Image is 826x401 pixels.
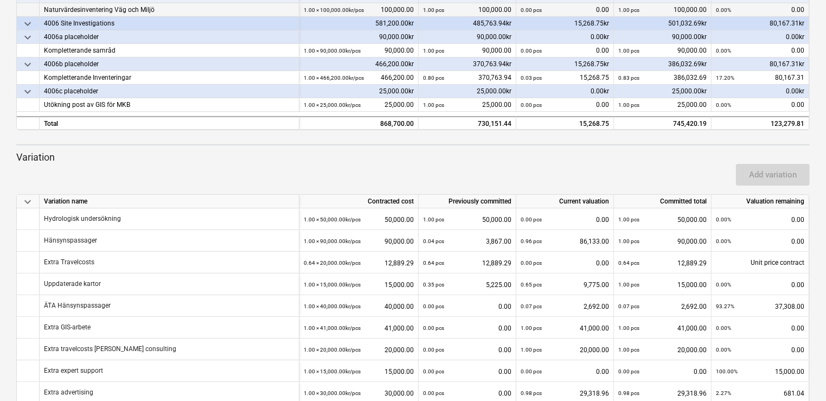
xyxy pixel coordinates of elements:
div: 25,000.00kr [299,85,419,98]
small: 1.00 pcs [521,347,542,353]
div: 0.00 [618,360,707,383]
small: 0.35 pcs [423,282,444,288]
div: 0.00 [521,208,609,231]
small: 0.00 pcs [423,390,444,396]
div: 15,000.00 [618,273,707,296]
div: 485,763.94kr [419,17,516,30]
small: 1.00 × 90,000.00kr / pcs [304,238,361,244]
div: 15,000.00 [716,360,804,383]
small: 0.00% [716,102,731,108]
div: 0.00 [423,339,511,361]
small: 1.00 × 25,000.00kr / pcs [304,102,361,108]
div: 466,200.00kr [299,58,419,71]
div: Committed total [614,195,712,208]
p: Hänsynspassager [44,236,97,245]
small: 1.00 pcs [618,102,639,108]
small: 0.00% [716,282,731,288]
p: Hydrologisk undersökning [44,214,121,224]
div: 90,000.00 [618,44,707,58]
span: keyboard_arrow_down [21,58,34,71]
div: 20,000.00 [618,339,707,361]
div: 80,167.31 [716,71,804,85]
div: 123,279.81 [716,117,804,131]
div: 0.00 [521,3,609,17]
div: 2,692.00 [521,295,609,317]
div: 386,032.69 [618,71,707,85]
div: 466,200.00 [304,71,414,85]
div: 40,000.00 [304,295,414,317]
div: 370,763.94kr [419,58,516,71]
div: 5,225.00 [423,273,511,296]
div: 0.00 [423,360,511,383]
div: 0.00kr [516,30,614,44]
div: 90,000.00kr [419,30,516,44]
div: 0.00 [423,317,511,339]
div: 0.00kr [712,30,809,44]
small: 1.00 pcs [618,347,639,353]
div: 25,000.00kr [419,85,516,98]
div: 370,763.94 [423,71,511,85]
div: 15,268.75kr [516,58,614,71]
div: 386,032.69kr [614,58,712,71]
div: 50,000.00 [423,208,511,231]
div: 90,000.00 [304,230,414,252]
small: 2.27% [716,390,731,396]
small: 1.00 pcs [521,325,542,331]
div: 41,000.00 [618,317,707,339]
div: 90,000.00kr [299,30,419,44]
div: 4006c placeholder [44,85,294,98]
div: 15,000.00 [304,360,414,383]
small: 1.00 pcs [618,7,639,13]
small: 0.03 pcs [521,75,542,81]
div: 730,151.44 [423,117,511,131]
div: 4006b placeholder [44,58,294,71]
small: 93.27% [716,303,734,309]
div: Naturvärdesinventering Väg och Miljö [44,3,294,17]
small: 1.00 pcs [618,325,639,331]
div: 15,268.75 [521,117,609,131]
small: 0.00% [716,48,731,54]
span: keyboard_arrow_down [21,17,34,30]
div: 80,167.31kr [712,17,809,30]
small: 1.00 × 15,000.00kr / pcs [304,368,361,374]
div: Kompletterande Inventeringar [44,71,294,85]
small: 0.64 × 20,000.00kr / pcs [304,260,361,266]
small: 0.00% [716,217,731,222]
div: 12,889.29 [304,252,414,274]
p: Extra GIS-arbete [44,323,91,332]
div: 2,692.00 [618,295,707,317]
div: 100,000.00 [304,3,414,17]
small: 0.65 pcs [521,282,542,288]
div: 80,167.31kr [712,58,809,71]
small: 0.98 pcs [618,390,639,396]
small: 1.00 pcs [423,48,444,54]
div: 0.00kr [712,85,809,98]
div: Variation name [40,195,299,208]
div: Utökning post av GIS för MKB [44,98,294,112]
small: 1.00 pcs [618,48,639,54]
div: 0.00 [521,252,609,274]
small: 0.00 pcs [423,325,444,331]
div: 25,000.00 [423,98,511,112]
div: 100,000.00 [618,3,707,17]
div: 86,133.00 [521,230,609,252]
small: 0.00 pcs [521,48,542,54]
small: 1.00 × 466,200.00kr / pcs [304,75,364,81]
small: 17.20% [716,75,734,81]
div: Contracted cost [299,195,419,208]
small: 1.00 × 40,000.00kr / pcs [304,303,361,309]
div: 15,000.00 [304,273,414,296]
div: 0.00 [716,3,804,17]
div: 0.00 [423,295,511,317]
small: 0.07 pcs [521,303,542,309]
small: 0.00 pcs [618,368,639,374]
div: 868,700.00 [304,117,414,131]
small: 0.07 pcs [618,303,639,309]
small: 0.98 pcs [521,390,542,396]
small: 0.00% [716,347,731,353]
div: 4006 Site Investigations [44,17,294,30]
small: 1.00 × 20,000.00kr / pcs [304,347,361,353]
div: 0.00kr [516,85,614,98]
p: Extra Travelcosts [44,258,94,267]
div: 3,867.00 [423,230,511,252]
